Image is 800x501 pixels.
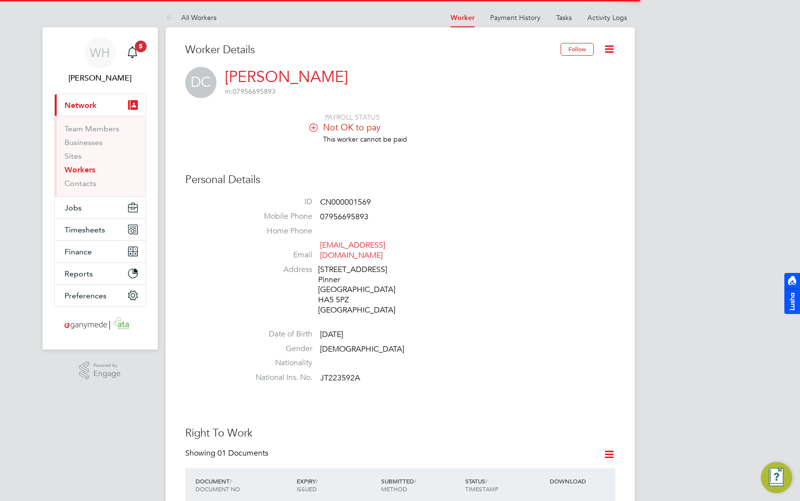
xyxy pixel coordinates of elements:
h3: Worker Details [185,43,561,57]
span: WH [90,46,110,59]
span: CN000001569 [320,197,371,207]
a: WH[PERSON_NAME] [54,37,146,84]
span: Jobs [65,203,82,212]
button: Engage Resource Center [761,462,792,493]
button: Network [55,94,146,116]
span: METHOD [381,485,407,493]
a: Tasks [556,13,572,22]
span: JT223592A [320,373,360,383]
a: Powered byEngage [79,361,121,380]
button: Follow [561,43,594,56]
a: Businesses [65,138,103,147]
button: Timesheets [55,219,146,240]
button: Finance [55,241,146,262]
span: TIMESTAMP [465,485,498,493]
a: 5 [123,37,142,68]
span: DOCUMENT NO. [195,485,241,493]
a: Payment History [490,13,541,22]
label: Home Phone [244,226,312,236]
span: ISSUED [297,485,317,493]
label: Mobile Phone [244,211,312,222]
a: Worker [451,14,475,22]
a: Team Members [65,124,119,133]
a: Workers [65,165,95,174]
span: Timesheets [65,225,105,234]
a: Activity Logs [587,13,627,22]
label: Gender [244,344,312,354]
span: Finance [65,247,92,256]
label: Nationality [244,358,312,368]
img: ganymedesolutions-logo-retina.png [62,316,138,332]
span: Not OK to pay [323,122,381,133]
span: 07956695893 [225,87,276,96]
a: [EMAIL_ADDRESS][DOMAIN_NAME] [320,240,385,260]
span: / [414,477,416,485]
span: William Heath [54,72,146,84]
nav: Main navigation [43,27,158,350]
a: Sites [65,151,82,161]
span: 01 Documents [217,448,268,458]
button: Reports [55,263,146,284]
div: STATUS [463,472,547,498]
span: / [485,477,487,485]
span: Powered by [93,361,121,370]
label: Email [244,250,312,260]
a: Go to home page [54,316,146,332]
span: m: [225,87,233,96]
div: SUBMITTED [379,472,463,498]
span: / [316,477,318,485]
h3: Right To Work [185,426,615,440]
span: PAYROLL STATUS [325,113,380,122]
span: [DATE] [320,330,343,339]
div: DOWNLOAD [547,472,615,490]
span: Network [65,101,97,110]
span: Preferences [65,291,107,300]
h3: Personal Details [185,173,615,187]
label: Date of Birth [244,329,312,339]
a: Contacts [65,179,96,188]
span: 5 [135,41,147,52]
div: [STREET_ADDRESS] Pinner [GEOGRAPHIC_DATA] HA5 5PZ [GEOGRAPHIC_DATA] [318,265,411,315]
div: EXPIRY [294,472,379,498]
div: Network [55,116,146,196]
span: This worker cannot be paid [323,135,407,144]
span: Engage [93,370,121,378]
span: / [230,477,232,485]
a: [PERSON_NAME] [225,67,348,86]
label: National Ins. No. [244,373,312,383]
button: Jobs [55,197,146,218]
span: 07956695893 [320,212,368,222]
span: [DEMOGRAPHIC_DATA] [320,344,404,354]
div: DOCUMENT [193,472,294,498]
label: ID [244,197,312,207]
label: Address [244,265,312,275]
a: All Workers [166,13,216,22]
span: Reports [65,269,93,278]
button: Preferences [55,285,146,306]
div: Showing [185,448,270,459]
span: DC [185,67,216,98]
